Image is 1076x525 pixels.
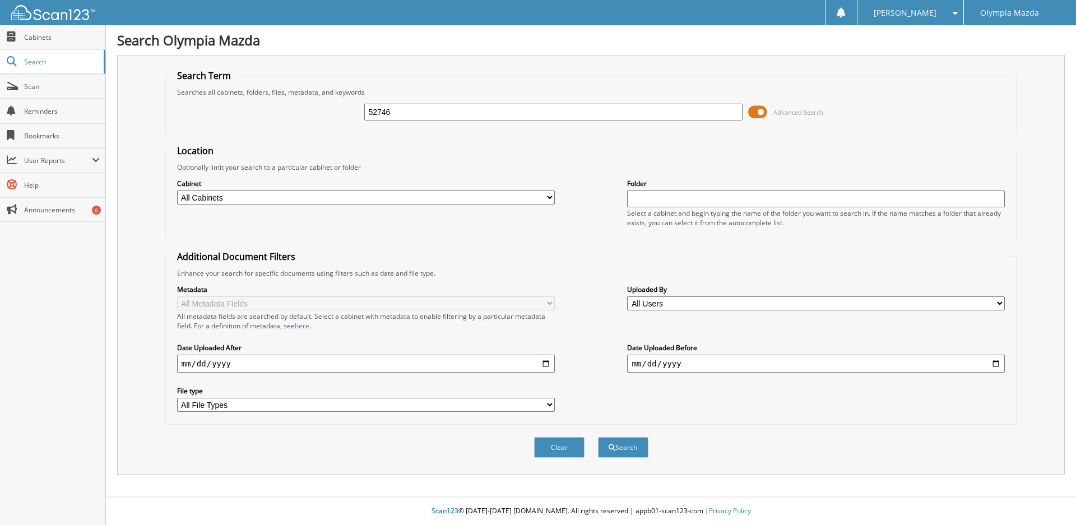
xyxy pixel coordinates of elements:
[627,285,1005,294] label: Uploaded By
[171,268,1011,278] div: Enhance your search for specific documents using filters such as date and file type.
[24,32,100,42] span: Cabinets
[171,87,1011,97] div: Searches all cabinets, folders, files, metadata, and keywords
[177,355,555,373] input: start
[709,506,751,515] a: Privacy Policy
[117,31,1065,49] h1: Search Olympia Mazda
[171,162,1011,172] div: Optionally limit your search to a particular cabinet or folder
[24,106,100,116] span: Reminders
[24,205,100,215] span: Announcements
[534,437,585,458] button: Clear
[177,285,555,294] label: Metadata
[627,208,1005,227] div: Select a cabinet and begin typing the name of the folder you want to search in. If the name match...
[295,321,309,331] a: here
[92,206,101,215] div: 6
[177,386,555,396] label: File type
[874,10,936,16] span: [PERSON_NAME]
[24,180,100,190] span: Help
[177,312,555,331] div: All metadata fields are searched by default. Select a cabinet with metadata to enable filtering b...
[24,131,100,141] span: Bookmarks
[627,355,1005,373] input: end
[627,343,1005,352] label: Date Uploaded Before
[24,82,100,91] span: Scan
[171,250,301,263] legend: Additional Document Filters
[171,69,236,82] legend: Search Term
[106,498,1076,525] div: © [DATE]-[DATE] [DOMAIN_NAME]. All rights reserved | appb01-scan123-com |
[598,437,648,458] button: Search
[980,10,1039,16] span: Olympia Mazda
[773,108,823,117] span: Advanced Search
[24,156,92,165] span: User Reports
[432,506,458,515] span: Scan123
[177,343,555,352] label: Date Uploaded After
[177,179,555,188] label: Cabinet
[11,5,95,20] img: scan123-logo-white.svg
[24,57,98,67] span: Search
[627,179,1005,188] label: Folder
[171,145,219,157] legend: Location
